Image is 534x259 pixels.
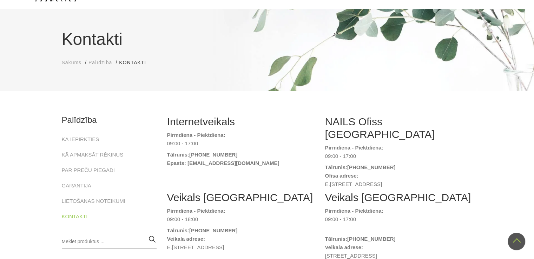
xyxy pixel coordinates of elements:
strong: Pirmdiena - Piektdiena: [167,208,225,214]
a: KONTAKTI [62,212,88,221]
strong: Epasts: [EMAIL_ADDRESS][DOMAIN_NAME] [167,160,279,166]
h2: Internetveikals [167,115,315,128]
dd: 09:00 - 17:00 [167,139,315,148]
a: KĀ APMAKSĀT RĒĶINUS [62,151,124,159]
a: GARANTIJA [62,181,91,190]
a: [PHONE_NUMBER] [347,163,396,172]
span: Palīdzība [88,60,112,65]
dd: E.[STREET_ADDRESS] [325,180,473,188]
strong: : [187,152,189,158]
dd: 09:00 - 17:00 [325,152,473,160]
dd: 09:00 - 17:00 [325,215,473,232]
a: Palīdzība [88,59,112,66]
strong: Tālrunis: [325,164,347,170]
a: LIETOŠANAS NOTEIKUMI [62,197,125,205]
a: PAR PREČU PIEGĀDI [62,166,115,174]
h2: Veikals [GEOGRAPHIC_DATA] [325,191,473,204]
h1: Kontakti [62,27,473,52]
strong: Pirmdiena - Piektdiena: [325,145,383,151]
h2: Veikals [GEOGRAPHIC_DATA] [167,191,315,204]
h2: NAILS Ofiss [GEOGRAPHIC_DATA] [325,115,473,141]
strong: Tālrunis: [167,227,189,233]
li: Kontakti [119,59,153,66]
strong: Pirmdiena - Piektdiena: [325,208,383,214]
strong: Veikala adrese: [167,236,205,242]
dd: 09:00 - 18:00 [167,215,315,224]
a: [PHONE_NUMBER] [347,235,396,243]
strong: Ofisa adrese: [325,173,358,179]
strong: Pirmdiena - Piektdiena: [167,132,225,138]
strong: Tālrunis [167,152,187,158]
input: Meklēt produktus ... [62,235,157,249]
dd: E.[STREET_ADDRESS] [167,243,315,252]
a: [PHONE_NUMBER] [189,151,238,159]
a: Sākums [62,59,82,66]
strong: Veikala adrese: [325,244,363,250]
span: Sākums [62,60,82,65]
a: KĀ IEPIRKTIES [62,135,99,144]
strong: Tālrunis: [325,236,347,242]
a: [PHONE_NUMBER] [189,226,238,235]
h2: Palīdzība [62,115,157,125]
